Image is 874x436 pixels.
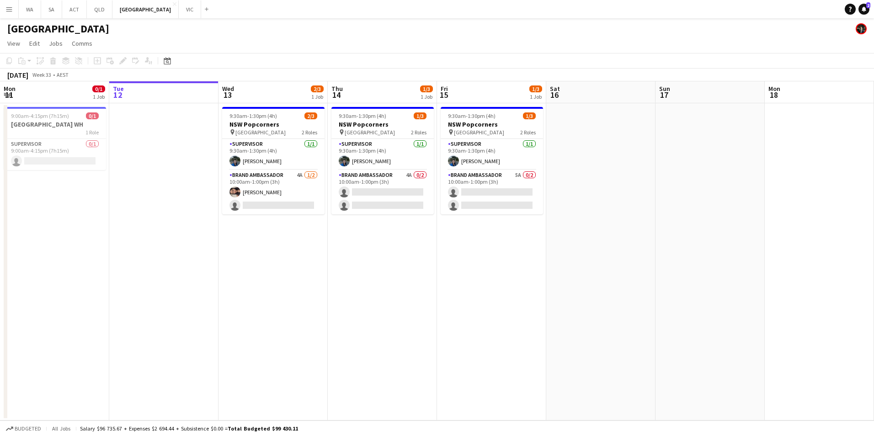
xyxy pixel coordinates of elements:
h3: NSW Popcorners [441,120,543,128]
span: Thu [331,85,343,93]
span: [GEOGRAPHIC_DATA] [345,129,395,136]
button: QLD [87,0,112,18]
a: View [4,37,24,49]
span: 0/1 [92,85,105,92]
span: 1/3 [523,112,536,119]
a: Edit [26,37,43,49]
span: 1/3 [420,85,433,92]
app-card-role: Supervisor1/19:30am-1:30pm (4h)[PERSON_NAME] [441,139,543,170]
span: 2 [866,2,870,8]
span: 9:00am-4:15pm (7h15m) [11,112,69,119]
span: View [7,39,20,48]
span: Sun [659,85,670,93]
div: [DATE] [7,70,28,80]
app-card-role: Brand Ambassador4A1/210:00am-1:00pm (3h)[PERSON_NAME] [222,170,325,214]
app-card-role: Supervisor1/19:30am-1:30pm (4h)[PERSON_NAME] [331,139,434,170]
button: Budgeted [5,424,43,434]
h3: [GEOGRAPHIC_DATA] WH [4,120,106,128]
h3: NSW Popcorners [222,120,325,128]
span: Mon [4,85,16,93]
app-card-role: Brand Ambassador5A0/210:00am-1:00pm (3h) [441,170,543,214]
button: VIC [179,0,201,18]
span: 2/3 [304,112,317,119]
span: Comms [72,39,92,48]
span: 9:30am-1:30pm (4h) [229,112,277,119]
span: Budgeted [15,425,41,432]
app-card-role: Brand Ambassador4A0/210:00am-1:00pm (3h) [331,170,434,214]
span: 9:30am-1:30pm (4h) [339,112,386,119]
span: 2/3 [311,85,324,92]
span: 2 Roles [302,129,317,136]
button: ACT [62,0,87,18]
span: Wed [222,85,234,93]
span: Sat [550,85,560,93]
span: Mon [768,85,780,93]
app-card-role: Supervisor1/19:30am-1:30pm (4h)[PERSON_NAME] [222,139,325,170]
span: 17 [658,90,670,100]
app-user-avatar: Mauricio Torres Barquet [856,23,867,34]
span: 1/3 [529,85,542,92]
button: [GEOGRAPHIC_DATA] [112,0,179,18]
app-job-card: 9:30am-1:30pm (4h)1/3NSW Popcorners [GEOGRAPHIC_DATA]2 RolesSupervisor1/19:30am-1:30pm (4h)[PERSO... [331,107,434,214]
span: [GEOGRAPHIC_DATA] [454,129,504,136]
a: Jobs [45,37,66,49]
span: 14 [330,90,343,100]
button: SA [41,0,62,18]
div: 1 Job [530,93,542,100]
app-card-role: Supervisor0/19:00am-4:15pm (7h15m) [4,139,106,170]
div: AEST [57,71,69,78]
span: 2 Roles [520,129,536,136]
span: 1/3 [414,112,426,119]
div: 1 Job [93,93,105,100]
span: Fri [441,85,448,93]
app-job-card: 9:30am-1:30pm (4h)1/3NSW Popcorners [GEOGRAPHIC_DATA]2 RolesSupervisor1/19:30am-1:30pm (4h)[PERSO... [441,107,543,214]
h1: [GEOGRAPHIC_DATA] [7,22,109,36]
span: 11 [2,90,16,100]
span: 1 Role [85,129,99,136]
span: [GEOGRAPHIC_DATA] [235,129,286,136]
span: 15 [439,90,448,100]
span: Tue [113,85,124,93]
a: Comms [68,37,96,49]
h3: NSW Popcorners [331,120,434,128]
span: 2 Roles [411,129,426,136]
span: 0/1 [86,112,99,119]
span: 18 [767,90,780,100]
span: 9:30am-1:30pm (4h) [448,112,496,119]
app-job-card: 9:30am-1:30pm (4h)2/3NSW Popcorners [GEOGRAPHIC_DATA]2 RolesSupervisor1/19:30am-1:30pm (4h)[PERSO... [222,107,325,214]
span: Jobs [49,39,63,48]
span: Total Budgeted $99 430.11 [228,425,298,432]
button: WA [19,0,41,18]
app-job-card: 9:00am-4:15pm (7h15m)0/1[GEOGRAPHIC_DATA] WH1 RoleSupervisor0/19:00am-4:15pm (7h15m) [4,107,106,170]
span: Week 33 [30,71,53,78]
span: 12 [112,90,124,100]
span: All jobs [50,425,72,432]
span: Edit [29,39,40,48]
div: 1 Job [421,93,432,100]
span: 16 [549,90,560,100]
div: 1 Job [311,93,323,100]
span: 13 [221,90,234,100]
div: Salary $96 735.67 + Expenses $2 694.44 + Subsistence $0.00 = [80,425,298,432]
a: 2 [858,4,869,15]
